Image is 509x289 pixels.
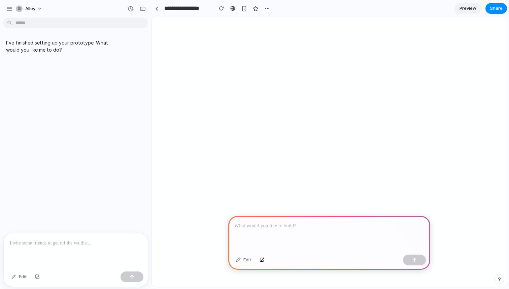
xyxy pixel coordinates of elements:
a: Preview [454,3,481,14]
p: I've finished setting up your prototype. What would you like me to do? [6,39,118,53]
button: Share [485,3,507,14]
span: Preview [460,5,476,12]
span: alloy [25,5,35,12]
button: alloy [13,3,46,14]
span: Share [490,5,503,12]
